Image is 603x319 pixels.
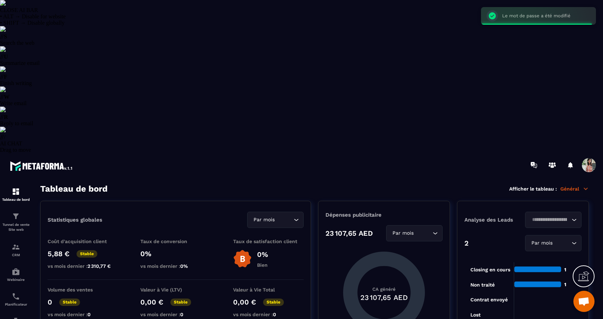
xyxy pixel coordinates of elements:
p: Général [560,186,589,192]
div: Search for option [525,235,581,251]
a: formationformationCRM [2,237,30,262]
input: Search for option [530,216,570,224]
input: Search for option [415,229,431,237]
tspan: Lost [470,312,481,318]
p: Coût d'acquisition client [48,239,118,244]
p: Analyse des Leads [464,217,523,223]
p: 0 [48,298,52,306]
a: formationformationTunnel de vente Site web [2,207,30,237]
img: automations [12,267,20,276]
img: logo [10,159,73,172]
p: 5,88 € [48,249,69,258]
p: 0% [257,250,268,259]
div: Search for option [247,212,304,228]
p: vs mois dernier : [140,312,211,317]
span: Par mois [252,216,276,224]
tspan: Non traité [470,282,495,288]
a: schedulerschedulerPlanificateur [2,287,30,312]
p: Volume des ventes [48,287,118,293]
p: CRM [2,253,30,257]
p: 0% [140,249,211,258]
span: 0 [180,312,183,317]
p: Tunnel de vente Site web [2,222,30,232]
p: vs mois dernier : [48,312,118,317]
span: 2 310,77 € [87,263,111,269]
img: formation [12,243,20,251]
tspan: Contrat envoyé [470,297,508,303]
a: automationsautomationsWebinaire [2,262,30,287]
span: 0% [180,263,188,269]
span: Par mois [391,229,415,237]
img: formation [12,187,20,196]
p: Planificateur [2,302,30,306]
p: Stable [77,250,97,258]
p: Afficher le tableau : [509,186,557,192]
p: Taux de conversion [140,239,211,244]
p: Bien [257,262,268,268]
input: Search for option [276,216,292,224]
p: Valeur à Vie Total [233,287,304,293]
p: vs mois dernier : [48,263,118,269]
img: b-badge-o.b3b20ee6.svg [233,249,252,268]
p: 0,00 € [140,298,163,306]
p: Webinaire [2,278,30,282]
img: scheduler [12,292,20,301]
input: Search for option [554,239,570,247]
img: formation [12,212,20,221]
span: 0 [87,312,91,317]
p: Statistiques globales [48,217,102,223]
p: 2 [464,239,469,247]
h3: Tableau de bord [40,184,108,194]
div: Ouvrir le chat [573,291,595,312]
p: Stable [263,299,284,306]
p: vs mois dernier : [233,312,304,317]
p: Valeur à Vie (LTV) [140,287,211,293]
a: formationformationTableau de bord [2,182,30,207]
div: Search for option [525,212,581,228]
span: Par mois [530,239,554,247]
span: 0 [273,312,276,317]
p: Tableau de bord [2,198,30,201]
p: Stable [59,299,80,306]
p: Stable [170,299,191,306]
tspan: Closing en cours [470,267,510,273]
p: Dépenses publicitaire [325,212,443,218]
div: Search for option [386,225,443,241]
p: 23 107,65 AED [325,229,373,237]
p: Taux de satisfaction client [233,239,304,244]
p: 0,00 € [233,298,256,306]
p: vs mois dernier : [140,263,211,269]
